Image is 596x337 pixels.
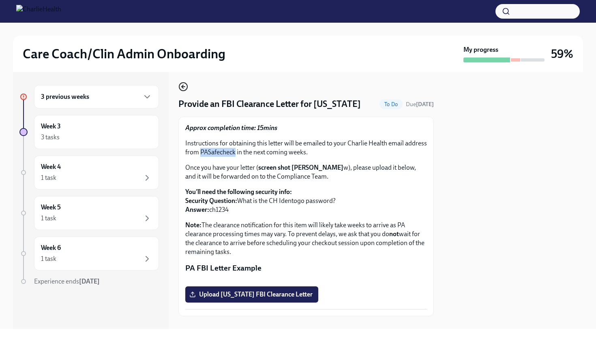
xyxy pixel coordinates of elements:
div: 1 task [41,173,56,182]
span: Upload [US_STATE] FBI Clearance Letter [191,290,313,299]
a: Week 51 task [19,196,159,230]
h3: 59% [551,47,573,61]
strong: Note: [185,221,202,229]
h2: Care Coach/Clin Admin Onboarding [23,46,225,62]
strong: Answer: [185,206,209,213]
strong: Approx completion time: 15mins [185,124,277,132]
strong: Security Question: [185,197,237,205]
strong: screen shot [PERSON_NAME] [258,164,343,171]
h6: 3 previous weeks [41,92,89,101]
strong: not [389,230,399,238]
strong: My progress [463,45,498,54]
div: 1 task [41,254,56,263]
p: What is the CH Identogo password? ch1234 [185,188,427,214]
p: PA FBI Letter Example [185,263,427,273]
label: Upload [US_STATE] FBI Clearance Letter [185,286,318,303]
p: Once you have your letter ( w), please upload it below, and it will be forwarded on to the Compli... [185,163,427,181]
strong: [DATE] [79,277,100,285]
a: Week 41 task [19,156,159,190]
h6: Week 4 [41,162,61,171]
strong: You'll need the following security info: [185,188,292,196]
h6: Week 5 [41,203,61,212]
span: Due [406,101,434,108]
img: CharlieHealth [16,5,61,18]
h6: Week 6 [41,243,61,252]
a: Week 61 task [19,237,159,271]
span: Experience ends [34,277,100,285]
div: 3 previous weeks [34,85,159,109]
span: September 11th, 2025 10:00 [406,100,434,108]
strong: [DATE] [416,101,434,108]
div: 1 task [41,214,56,223]
a: Week 33 tasks [19,115,159,149]
div: 3 tasks [41,133,60,142]
span: To Do [379,101,403,107]
h6: Week 3 [41,122,61,131]
h4: Provide an FBI Clearance Letter for [US_STATE] [178,98,361,110]
p: Instructions for obtaining this letter will be emailed to your Charlie Health email address from ... [185,139,427,157]
p: The clearance notification for this item will likely take weeks to arrive as PA clearance process... [185,221,427,256]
